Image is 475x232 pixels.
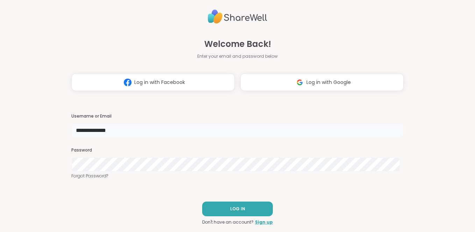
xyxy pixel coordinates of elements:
span: Log in with Facebook [134,79,185,86]
h3: Password [71,147,404,153]
h3: Username or Email [71,113,404,119]
a: Sign up [255,219,273,225]
span: Enter your email and password below [197,53,278,59]
span: Don't have an account? [202,219,254,225]
span: Welcome Back! [204,38,271,50]
a: Forgot Password? [71,173,404,179]
span: Log in with Google [306,79,351,86]
img: ShareWell Logomark [121,76,134,89]
button: Log in with Google [240,73,404,91]
span: LOG IN [230,206,245,212]
button: LOG IN [202,202,273,216]
img: ShareWell Logomark [293,76,306,89]
button: Log in with Facebook [71,73,235,91]
img: ShareWell Logo [208,7,267,27]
